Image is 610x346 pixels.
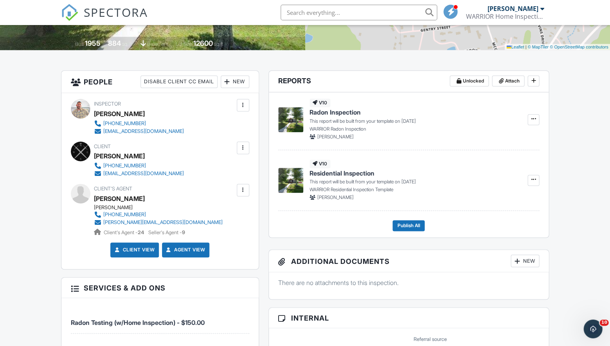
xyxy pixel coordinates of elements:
div: New [511,255,539,267]
a: Client View [113,246,155,254]
div: [PHONE_NUMBER] [103,120,146,127]
a: Leaflet [506,45,524,49]
span: Client [94,143,111,149]
a: [PHONE_NUMBER] [94,120,184,127]
span: Client's Agent [94,186,132,192]
h3: Services & Add ons [61,278,259,298]
a: [PERSON_NAME][EMAIL_ADDRESS][DOMAIN_NAME] [94,219,223,226]
strong: 24 [138,229,144,235]
div: [PERSON_NAME] [94,108,145,120]
div: [PERSON_NAME] [94,150,145,162]
span: Client's Agent - [104,229,145,235]
p: There are no attachments to this inspection. [278,278,540,287]
div: [PERSON_NAME][EMAIL_ADDRESS][DOMAIN_NAME] [103,219,223,226]
div: [PERSON_NAME] [487,5,538,13]
a: [EMAIL_ADDRESS][DOMAIN_NAME] [94,170,184,177]
img: The Best Home Inspection Software - Spectora [61,4,78,21]
a: © MapTiler [527,45,549,49]
a: © OpenStreetMap contributors [550,45,608,49]
span: Radon Testing (w/Home Inspection) - $150.00 [71,318,205,326]
div: Disable Client CC Email [140,75,218,88]
a: [PHONE_NUMBER] [94,211,223,219]
strong: 9 [182,229,185,235]
div: WARRIOR Home Inspections, LLC [466,13,544,20]
span: SPECTORA [84,4,148,20]
a: [PERSON_NAME] [94,193,145,204]
div: [EMAIL_ADDRESS][DOMAIN_NAME] [103,128,184,134]
span: 10 [599,319,608,326]
div: [PHONE_NUMBER] [103,163,146,169]
label: Referral source [413,335,446,342]
div: [PHONE_NUMBER] [103,212,146,218]
input: Search everything... [281,5,437,20]
span: Built [75,41,84,47]
span: basement [147,41,168,47]
a: Agent View [165,246,205,254]
span: Seller's Agent - [148,229,185,235]
div: [PERSON_NAME] [94,204,229,211]
div: 12600 [193,39,213,47]
span: sq. ft. [122,41,133,47]
span: sq.ft. [214,41,224,47]
a: [PHONE_NUMBER] [94,162,184,170]
div: 884 [108,39,121,47]
span: Lot Size [176,41,192,47]
div: [EMAIL_ADDRESS][DOMAIN_NAME] [103,170,184,177]
span: Inspector [94,101,121,107]
a: [EMAIL_ADDRESS][DOMAIN_NAME] [94,127,184,135]
a: SPECTORA [61,11,148,27]
h3: Internal [269,308,549,328]
h3: Additional Documents [269,250,549,272]
li: Service: Radon Testing (w/Home Inspection) [71,304,249,333]
div: 1955 [85,39,101,47]
span: | [525,45,526,49]
div: New [221,75,249,88]
h3: People [61,71,259,93]
iframe: Intercom live chat [583,319,602,338]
